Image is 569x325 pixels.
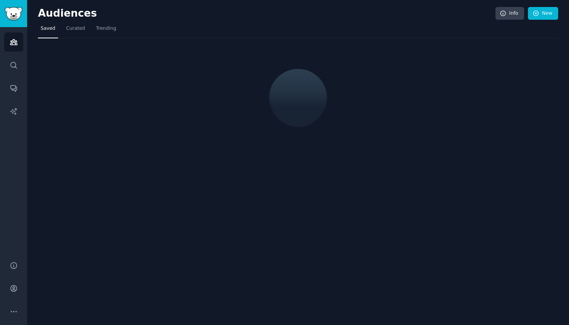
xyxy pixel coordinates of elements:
[38,22,58,38] a: Saved
[5,7,22,21] img: GummySearch logo
[495,7,524,20] a: Info
[93,22,119,38] a: Trending
[38,7,495,20] h2: Audiences
[41,25,55,32] span: Saved
[66,25,85,32] span: Curated
[528,7,558,20] a: New
[63,22,88,38] a: Curated
[96,25,116,32] span: Trending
